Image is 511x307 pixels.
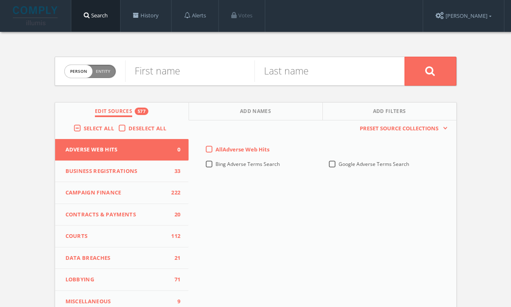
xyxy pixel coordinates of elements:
[240,108,271,117] span: Add Names
[55,247,189,269] button: Data Breaches21
[55,269,189,291] button: Lobbying71
[65,211,168,219] span: Contracts & Payments
[356,125,448,133] button: Preset Source Collections
[168,254,180,262] span: 21
[65,146,168,154] span: Adverse Web Hits
[55,161,189,182] button: Business Registrations33
[128,125,166,132] span: Deselect All
[168,189,180,197] span: 222
[65,232,168,240] span: Courts
[55,204,189,226] button: Contracts & Payments20
[168,146,180,154] span: 0
[168,297,180,306] span: 9
[339,161,409,168] span: Google Adverse Terms Search
[168,167,180,175] span: 33
[323,103,456,120] button: Add Filters
[135,108,148,115] div: 577
[65,167,168,175] span: Business Registrations
[84,125,114,132] span: Select All
[356,125,443,133] span: Preset Source Collections
[55,182,189,204] button: Campaign Finance222
[168,276,180,284] span: 71
[55,225,189,247] button: Courts112
[95,108,132,117] span: Edit Sources
[55,103,189,120] button: Edit Sources577
[96,68,110,74] span: Entity
[65,65,92,78] span: person
[189,103,323,120] button: Add Names
[216,146,269,153] span: All Adverse Web Hits
[65,297,168,306] span: Miscellaneous
[65,189,168,197] span: Campaign Finance
[55,139,189,161] button: Adverse Web Hits0
[65,254,168,262] span: Data Breaches
[216,161,280,168] span: Bing Adverse Terms Search
[373,108,406,117] span: Add Filters
[65,276,168,284] span: Lobbying
[168,211,180,219] span: 20
[168,232,180,240] span: 112
[13,6,59,25] img: illumis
